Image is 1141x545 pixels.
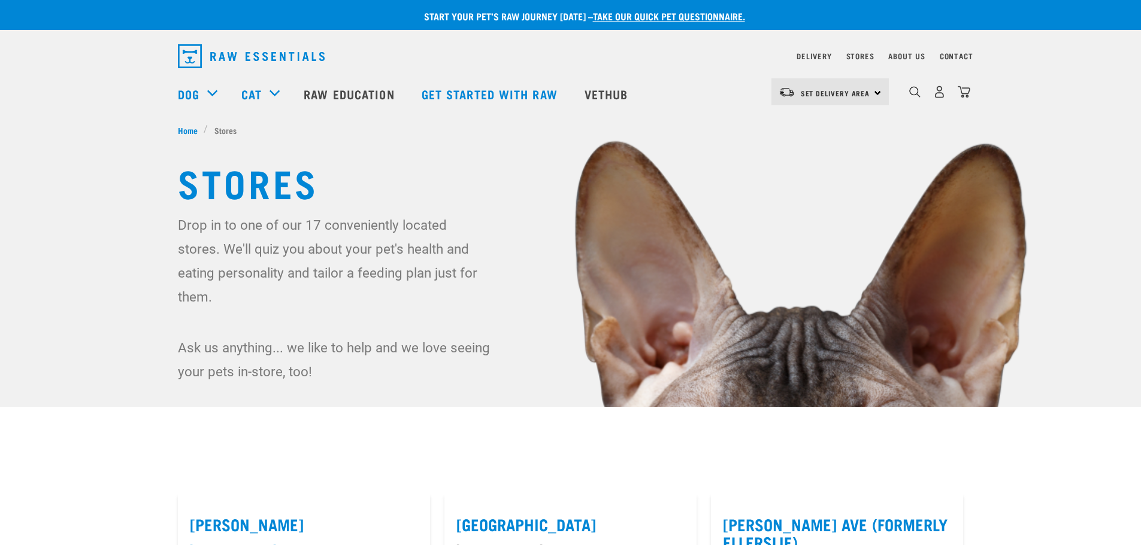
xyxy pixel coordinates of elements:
[178,213,492,309] p: Drop in to one of our 17 conveniently located stores. We'll quiz you about your pet's health and ...
[933,86,946,98] img: user.png
[178,85,199,103] a: Dog
[178,336,492,383] p: Ask us anything... we like to help and we love seeing your pets in-store, too!
[888,54,925,58] a: About Us
[958,86,970,98] img: home-icon@2x.png
[292,70,409,118] a: Raw Education
[456,515,685,534] label: [GEOGRAPHIC_DATA]
[909,86,921,98] img: home-icon-1@2x.png
[241,85,262,103] a: Cat
[168,39,973,73] nav: dropdown navigation
[940,54,973,58] a: Contact
[846,54,874,58] a: Stores
[178,124,964,136] nav: breadcrumbs
[178,44,325,68] img: Raw Essentials Logo
[801,91,870,95] span: Set Delivery Area
[797,54,831,58] a: Delivery
[178,124,198,136] span: Home
[779,87,795,98] img: van-moving.png
[593,13,745,19] a: take our quick pet questionnaire.
[573,70,643,118] a: Vethub
[190,515,418,534] label: [PERSON_NAME]
[410,70,573,118] a: Get started with Raw
[178,124,204,136] a: Home
[178,160,964,203] h1: Stores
